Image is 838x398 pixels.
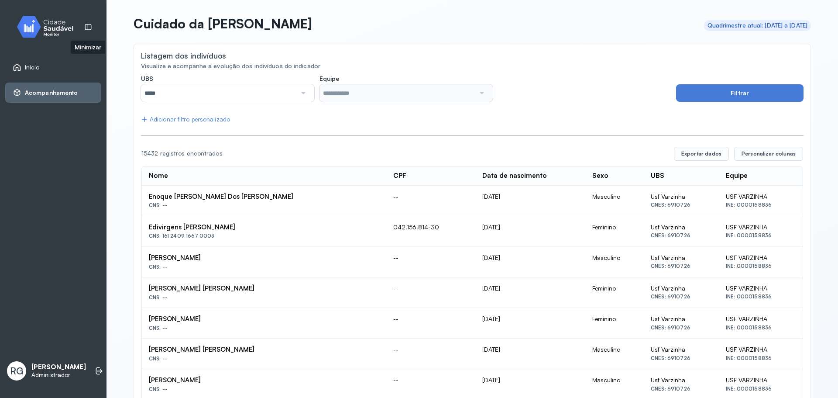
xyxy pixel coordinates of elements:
[393,172,406,180] div: CPF
[319,75,339,83] span: Equipe
[13,63,94,72] a: Início
[726,325,796,331] div: INE: 0000158836
[31,363,86,371] p: [PERSON_NAME]
[141,51,226,60] div: Listagem dos indivíduos
[651,376,712,384] div: Usf Varzinha
[651,202,712,208] div: CNES: 6910726
[726,315,796,323] div: USF VARZINHA
[149,172,168,180] div: Nome
[585,216,644,247] td: Feminino
[651,315,712,323] div: Usf Varzinha
[25,64,40,71] span: Início
[726,284,796,292] div: USF VARZINHA
[585,186,644,216] td: Masculino
[141,75,153,83] span: UBS
[141,62,804,70] div: Visualize e acompanhe a evolução dos indivíduos do indicador
[651,294,712,300] div: CNES: 6910726
[651,172,664,180] div: UBS
[475,308,585,339] td: [DATE]
[475,339,585,369] td: [DATE]
[475,247,585,277] td: [DATE]
[149,284,379,293] div: [PERSON_NAME] [PERSON_NAME]
[386,247,475,277] td: --
[386,216,475,247] td: 042.156.814-30
[386,339,475,369] td: --
[149,223,379,232] div: Edivirgens [PERSON_NAME]
[134,16,312,31] p: Cuidado da [PERSON_NAME]
[141,150,667,157] div: 15432 registros encontrados
[651,263,712,269] div: CNES: 6910726
[149,202,379,208] div: CNS: --
[676,84,804,102] button: Filtrar
[149,376,379,384] div: [PERSON_NAME]
[726,202,796,208] div: INE: 0000158836
[386,308,475,339] td: --
[651,193,712,201] div: Usf Varzinha
[707,22,808,29] div: Quadrimestre atual: [DATE] a [DATE]
[25,89,78,97] span: Acompanhamento
[149,356,379,362] div: CNS: --
[726,355,796,361] div: INE: 0000158836
[149,233,379,239] div: CNS: 161 2409 1667 0003
[386,277,475,308] td: --
[475,277,585,308] td: [DATE]
[149,193,379,201] div: Enoque [PERSON_NAME] Dos [PERSON_NAME]
[10,365,23,377] span: RG
[651,223,712,231] div: Usf Varzinha
[651,284,712,292] div: Usf Varzinha
[475,216,585,247] td: [DATE]
[585,308,644,339] td: Feminino
[726,263,796,269] div: INE: 0000158836
[726,386,796,392] div: INE: 0000158836
[726,376,796,384] div: USF VARZINHA
[651,346,712,353] div: Usf Varzinha
[651,325,712,331] div: CNES: 6910726
[149,254,379,262] div: [PERSON_NAME]
[742,150,796,157] span: Personalizar colunas
[726,346,796,353] div: USF VARZINHA
[149,325,379,331] div: CNS: --
[726,294,796,300] div: INE: 0000158836
[9,14,88,40] img: monitor.svg
[592,172,608,180] div: Sexo
[475,186,585,216] td: [DATE]
[726,172,748,180] div: Equipe
[726,232,796,239] div: INE: 0000158836
[651,386,712,392] div: CNES: 6910726
[726,254,796,262] div: USF VARZINHA
[585,277,644,308] td: Feminino
[386,186,475,216] td: --
[149,346,379,354] div: [PERSON_NAME] [PERSON_NAME]
[726,193,796,201] div: USF VARZINHA
[734,147,803,161] button: Personalizar colunas
[585,339,644,369] td: Masculino
[141,116,230,123] div: Adicionar filtro personalizado
[149,315,379,323] div: [PERSON_NAME]
[13,88,94,97] a: Acompanhamento
[149,264,379,270] div: CNS: --
[31,371,86,379] p: Administrador
[651,355,712,361] div: CNES: 6910726
[149,386,379,392] div: CNS: --
[482,172,547,180] div: Data de nascimento
[726,223,796,231] div: USF VARZINHA
[651,232,712,239] div: CNES: 6910726
[585,247,644,277] td: Masculino
[149,294,379,301] div: CNS: --
[674,147,729,161] button: Exportar dados
[651,254,712,262] div: Usf Varzinha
